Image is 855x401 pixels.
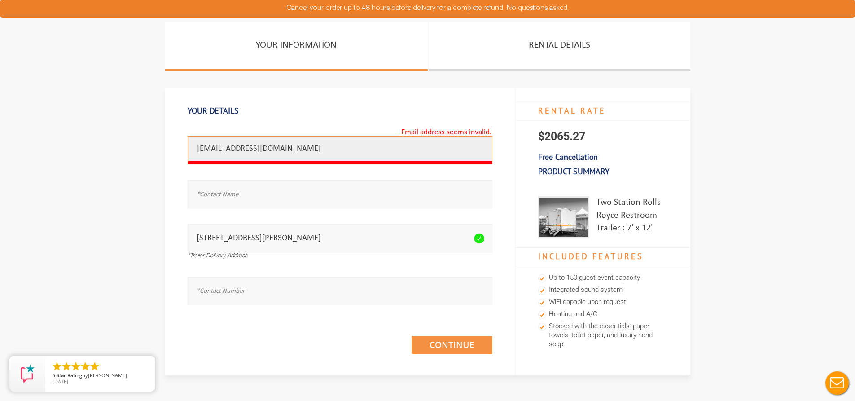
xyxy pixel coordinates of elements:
li: Heating and A/C [538,308,668,321]
div: Email address seems invalid. [400,125,492,141]
div: *Trailer Delivery Address [188,252,492,261]
h4: RENTAL RATE [516,102,690,121]
li:  [52,361,62,372]
button: Live Chat [819,365,855,401]
h1: Your Details [188,101,492,120]
input: *Email [188,136,492,164]
li:  [70,361,81,372]
input: *Contact Name [188,180,492,208]
a: Rental Details [429,22,690,71]
a: Continue [412,336,492,354]
h4: Included Features [516,247,690,266]
span: 5 [53,372,55,379]
img: Review Rating [18,365,36,383]
li:  [61,361,72,372]
h3: Product Summary [516,162,690,181]
span: by [53,373,148,379]
div: Two Station Rolls Royce Restroom Trailer : 7' x 12' [596,196,668,238]
li: Integrated sound system [538,284,668,296]
li: Stocked with the essentials: paper towels, toilet paper, and luxury hand soap. [538,321,668,351]
li: WiFi capable upon request [538,296,668,308]
input: *Trailer Delivery Address [188,224,492,252]
span: [DATE] [53,378,68,385]
li: Up to 150 guest event capacity [538,272,668,284]
li:  [89,361,100,372]
a: Your Information [165,22,428,71]
span: Star Rating [57,372,82,379]
b: Free Cancellation [538,152,598,162]
input: *Contact Number [188,277,492,305]
li:  [80,361,91,372]
p: $2065.27 [516,121,690,152]
span: [PERSON_NAME] [88,372,127,379]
